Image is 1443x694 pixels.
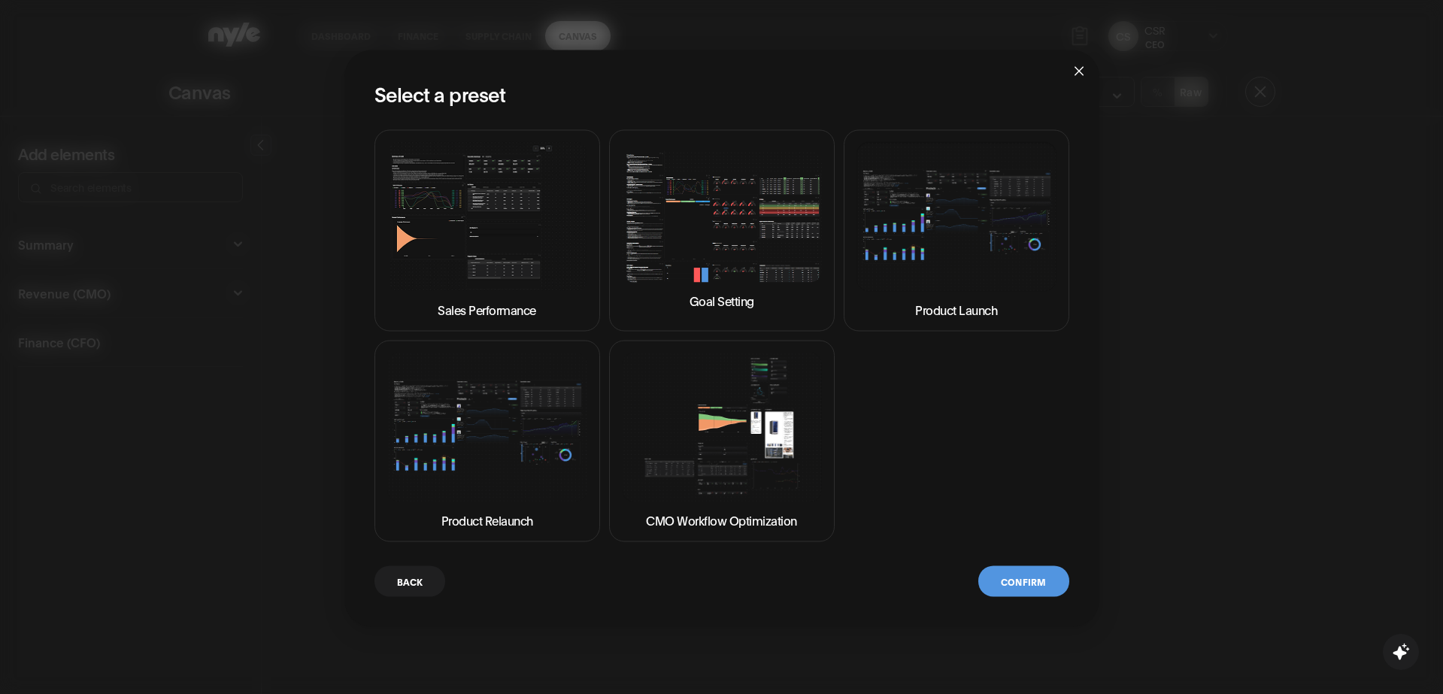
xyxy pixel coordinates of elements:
[374,565,446,596] button: Back
[978,565,1069,596] button: Confirm
[374,80,1069,105] h2: Select a preset
[622,150,822,282] img: Goal Setting
[609,129,835,331] button: Goal Setting
[646,511,797,529] p: CMO Workflow Optimization
[387,352,587,502] img: Product Relaunch
[915,301,997,319] p: Product Launch
[609,340,835,541] button: CMO Workflow Optimization
[374,129,600,331] button: Sales Performance
[856,141,1056,291] img: Product Launch
[1073,65,1085,77] span: close
[690,292,754,310] p: Goal Setting
[438,301,536,319] p: Sales Performance
[374,340,600,541] button: Product Relaunch
[387,141,587,291] img: Sales Performance
[844,129,1069,331] button: Product Launch
[441,511,533,529] p: Product Relaunch
[622,353,822,502] img: CMO Workflow Optimization
[1059,50,1099,90] button: Close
